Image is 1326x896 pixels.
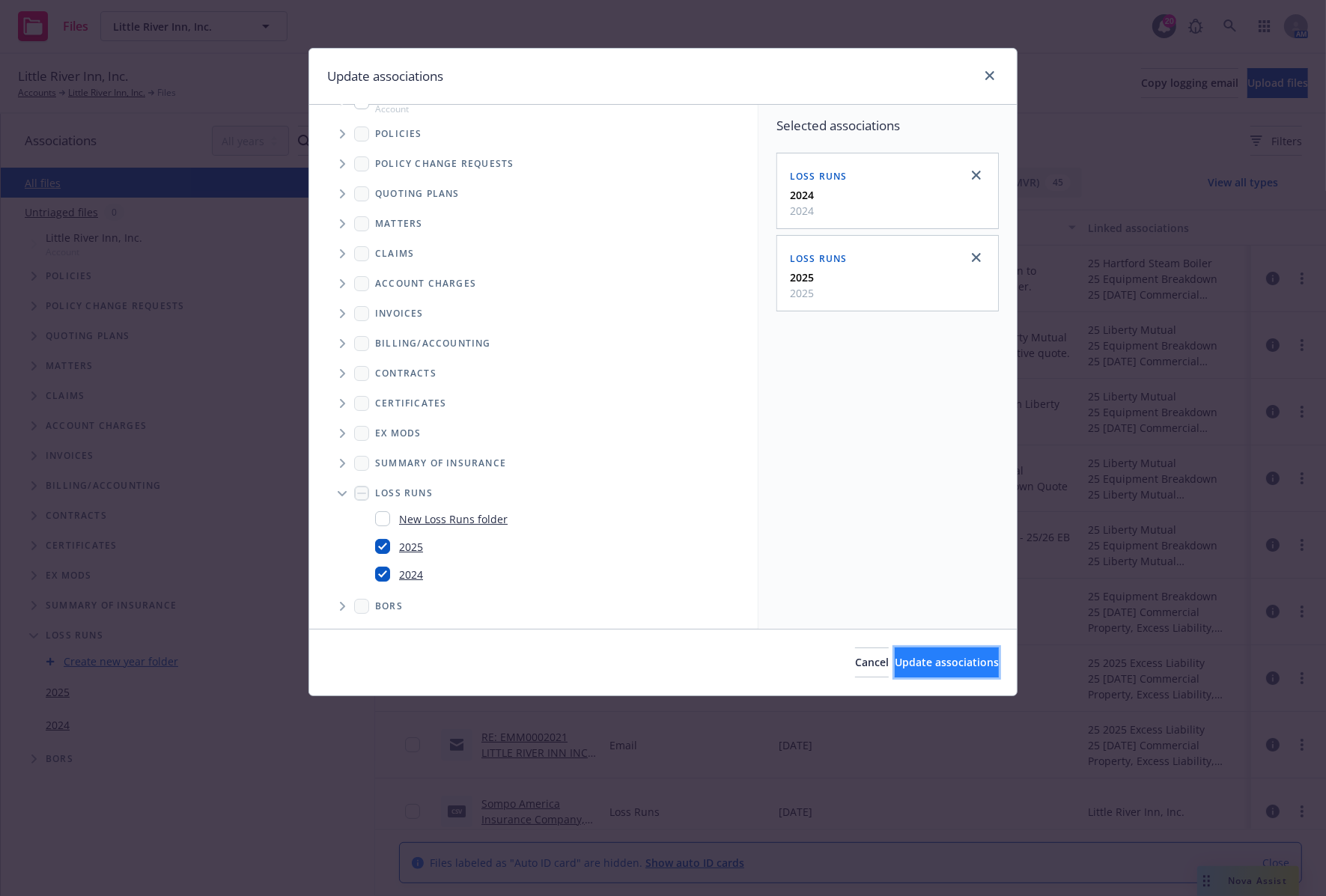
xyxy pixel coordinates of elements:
span: Account charges [375,279,476,288]
span: Invoices [375,309,424,318]
span: Selected associations [776,117,999,135]
span: Policy change requests [375,159,514,168]
span: Matters [375,219,422,228]
span: Billing/Accounting [375,339,491,348]
span: Update associations [895,655,999,669]
button: Update associations [895,647,999,677]
h1: Update associations [327,67,443,86]
span: Loss Runs [790,170,848,183]
span: Contracts [375,369,437,378]
strong: 2024 [790,188,814,202]
button: Cancel [855,647,889,677]
span: Loss Runs [790,252,848,265]
a: close [967,249,985,266]
strong: 2025 [790,270,814,284]
span: Certificates [375,399,446,408]
span: 2024 [790,203,814,219]
span: Summary of insurance [375,459,506,468]
span: Quoting plans [375,189,460,198]
div: Folder Tree Example [309,329,758,621]
span: BORs [375,602,403,611]
span: Cancel [855,655,889,669]
span: Account [375,103,472,115]
a: close [967,166,985,184]
a: New Loss Runs folder [399,511,508,527]
span: Ex Mods [375,429,421,438]
span: Claims [375,249,414,258]
a: 2024 [399,567,423,582]
div: Tree Example [309,84,758,328]
span: Loss Runs [375,489,433,498]
span: 2025 [790,285,814,301]
span: Policies [375,129,422,138]
a: 2025 [399,539,423,555]
a: close [981,67,999,85]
